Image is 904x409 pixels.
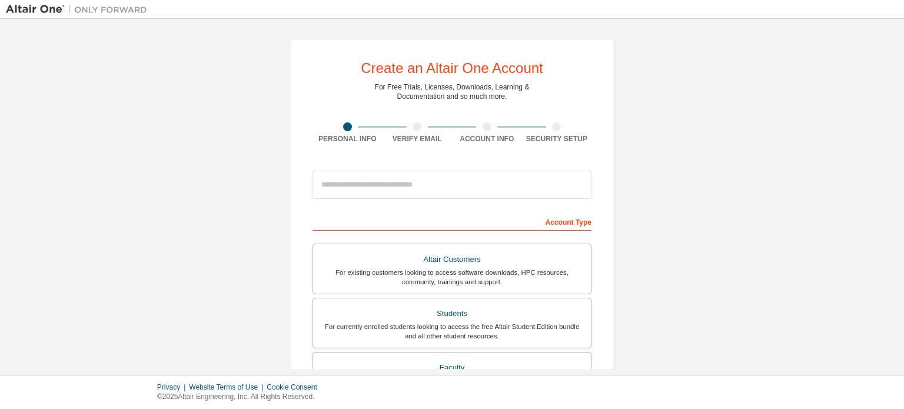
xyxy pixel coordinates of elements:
[522,134,592,144] div: Security Setup
[361,61,543,75] div: Create an Altair One Account
[383,134,453,144] div: Verify Email
[320,360,584,376] div: Faculty
[313,212,591,231] div: Account Type
[157,383,189,392] div: Privacy
[313,134,383,144] div: Personal Info
[267,383,324,392] div: Cookie Consent
[320,305,584,322] div: Students
[452,134,522,144] div: Account Info
[189,383,267,392] div: Website Terms of Use
[6,4,153,15] img: Altair One
[320,268,584,287] div: For existing customers looking to access software downloads, HPC resources, community, trainings ...
[157,392,324,402] p: © 2025 Altair Engineering, Inc. All Rights Reserved.
[320,251,584,268] div: Altair Customers
[375,82,530,101] div: For Free Trials, Licenses, Downloads, Learning & Documentation and so much more.
[320,322,584,341] div: For currently enrolled students looking to access the free Altair Student Edition bundle and all ...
